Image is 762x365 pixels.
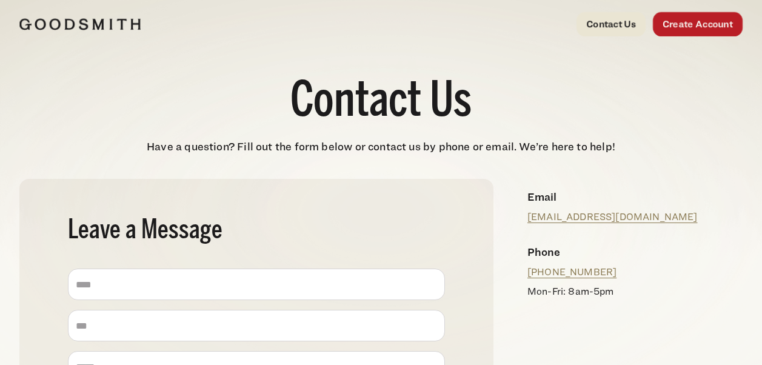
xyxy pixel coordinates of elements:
a: [PHONE_NUMBER] [527,266,617,278]
a: Contact Us [577,12,646,36]
h4: Email [527,189,733,205]
h2: Leave a Message [68,218,445,244]
p: Mon-Fri: 8am-5pm [527,284,733,299]
a: Create Account [653,12,743,36]
a: [EMAIL_ADDRESS][DOMAIN_NAME] [527,211,697,223]
h4: Phone [527,244,733,260]
img: Goodsmith [19,18,141,30]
